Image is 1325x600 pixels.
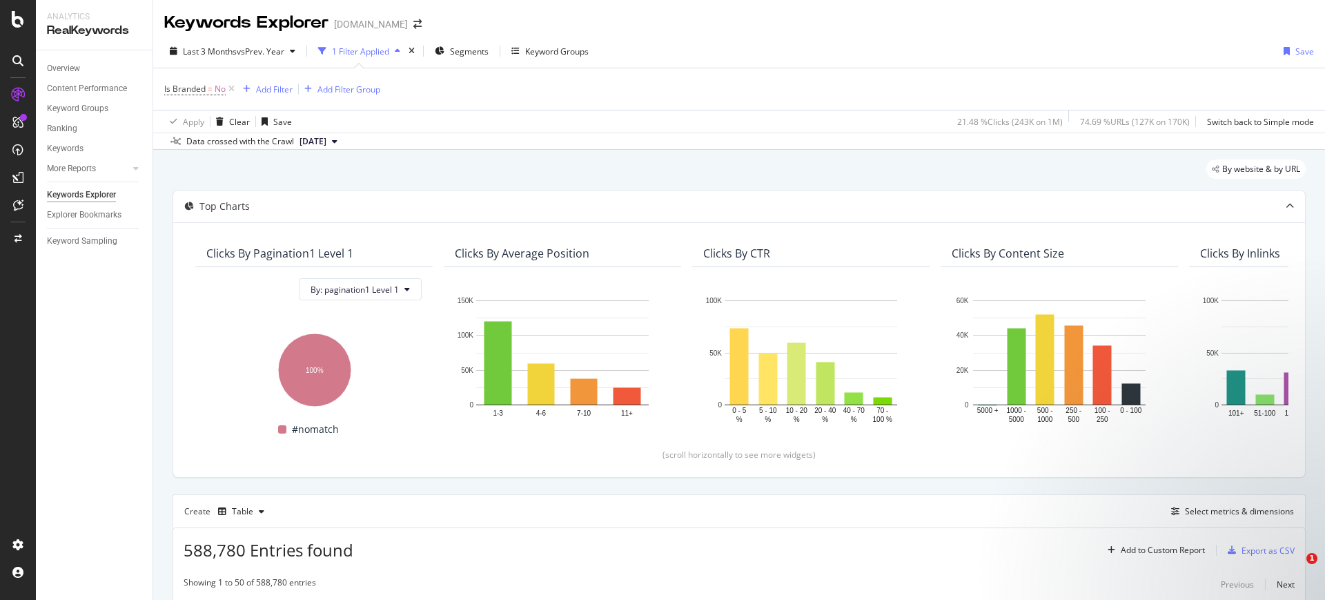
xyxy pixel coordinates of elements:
div: Keyword Sampling [47,234,117,249]
div: legacy label [1206,159,1306,179]
span: Last 3 Months [183,46,237,57]
span: 588,780 Entries found [184,539,353,561]
text: 5000 + [977,407,999,415]
text: 250 - [1066,407,1081,415]
text: 0 [718,401,722,409]
div: Ranking [47,122,77,136]
button: 1 Filter Applied [313,40,406,62]
text: 4-6 [536,409,547,417]
div: Top Charts [199,200,250,213]
text: 1-3 [493,409,503,417]
div: Apply [183,116,204,128]
div: Keyword Groups [47,101,108,116]
button: By: pagination1 Level 1 [299,278,422,300]
text: 100 - [1095,407,1110,415]
div: More Reports [47,162,96,176]
text: % [765,416,771,423]
div: Clicks By CTR [703,246,770,260]
div: Switch back to Simple mode [1207,116,1314,128]
text: 0 - 5 [732,407,746,415]
text: 0 [965,401,969,409]
div: Keywords [47,142,84,156]
button: Add Filter Group [299,81,380,97]
button: Keyword Groups [506,40,594,62]
text: 100K [458,332,474,340]
div: Add Filter [256,84,293,95]
div: [DOMAIN_NAME] [334,17,408,31]
text: 50K [461,367,473,374]
text: 70 - [876,407,888,415]
text: 1000 - [1007,407,1026,415]
span: 2025 Sep. 20th [300,135,326,148]
a: Overview [47,61,143,76]
text: 50K [1206,349,1219,357]
span: By: pagination1 Level 1 [311,284,399,296]
a: Content Performance [47,81,143,96]
text: 10 - 20 [786,407,808,415]
text: 5000 [1009,416,1025,423]
div: Clicks By Content Size [952,246,1064,260]
text: 100 % [873,416,892,423]
a: Keywords [47,142,143,156]
span: Is Branded [164,83,206,95]
div: 74.69 % URLs ( 127K on 170K ) [1080,116,1190,128]
div: times [406,44,418,58]
text: 500 [1068,416,1079,423]
text: 150K [458,297,474,304]
text: 0 - 100 [1120,407,1142,415]
button: Save [1278,40,1314,62]
svg: A chart. [206,327,422,408]
text: 500 - [1037,407,1053,415]
iframe: Intercom live chat [1278,553,1311,586]
div: Analytics [47,11,141,23]
text: % [822,416,828,423]
svg: A chart. [455,293,670,425]
button: Last 3 MonthsvsPrev. Year [164,40,301,62]
button: Previous [1221,577,1254,593]
span: = [208,83,213,95]
div: 1 Filter Applied [332,46,389,57]
text: 100K [1203,297,1219,304]
div: Create [184,501,270,523]
div: Data crossed with the Crawl [186,135,294,148]
span: #nomatch [292,421,339,438]
text: % [794,416,800,423]
a: Explorer Bookmarks [47,208,143,222]
div: Next [1277,579,1295,590]
text: 50K [709,349,722,357]
text: 40 - 70 [843,407,865,415]
div: RealKeywords [47,23,141,39]
text: % [851,416,857,423]
button: Switch back to Simple mode [1201,110,1314,133]
div: Keywords Explorer [164,11,328,35]
svg: A chart. [703,293,919,425]
svg: A chart. [952,293,1167,425]
text: 16-50 [1284,409,1302,417]
button: Save [256,110,292,133]
div: Content Performance [47,81,127,96]
text: 101+ [1228,409,1244,417]
a: Keyword Sampling [47,234,143,249]
span: No [215,79,226,99]
div: 21.48 % Clicks ( 243K on 1M ) [957,116,1063,128]
div: Clicks By pagination1 Level 1 [206,246,353,260]
div: Save [1295,46,1314,57]
div: Table [232,507,253,516]
div: arrow-right-arrow-left [413,19,422,29]
div: Clear [229,116,250,128]
div: Overview [47,61,80,76]
text: 5 - 10 [759,407,777,415]
div: Showing 1 to 50 of 588,780 entries [184,577,316,593]
text: % [736,416,743,423]
button: Clear [210,110,250,133]
text: 250 [1097,416,1108,423]
button: [DATE] [294,133,343,150]
text: 100% [306,367,324,374]
text: 7-10 [577,409,591,417]
span: Segments [450,46,489,57]
text: 60K [956,297,969,304]
text: 11+ [621,409,633,417]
